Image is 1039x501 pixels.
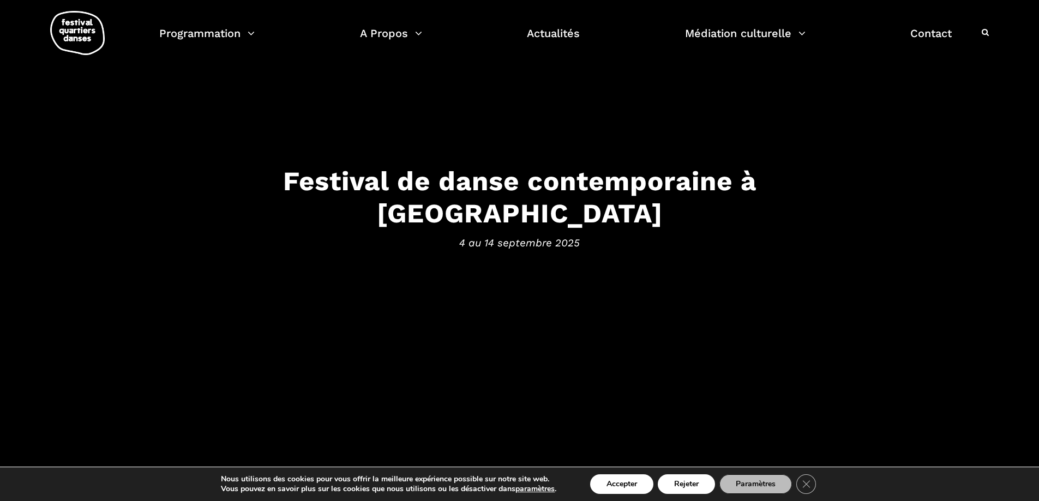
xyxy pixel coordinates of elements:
[182,165,858,230] h3: Festival de danse contemporaine à [GEOGRAPHIC_DATA]
[159,24,255,56] a: Programmation
[658,474,715,494] button: Rejeter
[685,24,806,56] a: Médiation culturelle
[221,474,556,484] p: Nous utilisons des cookies pour vous offrir la meilleure expérience possible sur notre site web.
[910,24,952,56] a: Contact
[360,24,422,56] a: A Propos
[515,484,555,494] button: paramètres
[719,474,792,494] button: Paramètres
[221,484,556,494] p: Vous pouvez en savoir plus sur les cookies que nous utilisons ou les désactiver dans .
[796,474,816,494] button: Close GDPR Cookie Banner
[527,24,580,56] a: Actualités
[590,474,653,494] button: Accepter
[50,11,105,55] img: logo-fqd-med
[182,234,858,251] span: 4 au 14 septembre 2025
